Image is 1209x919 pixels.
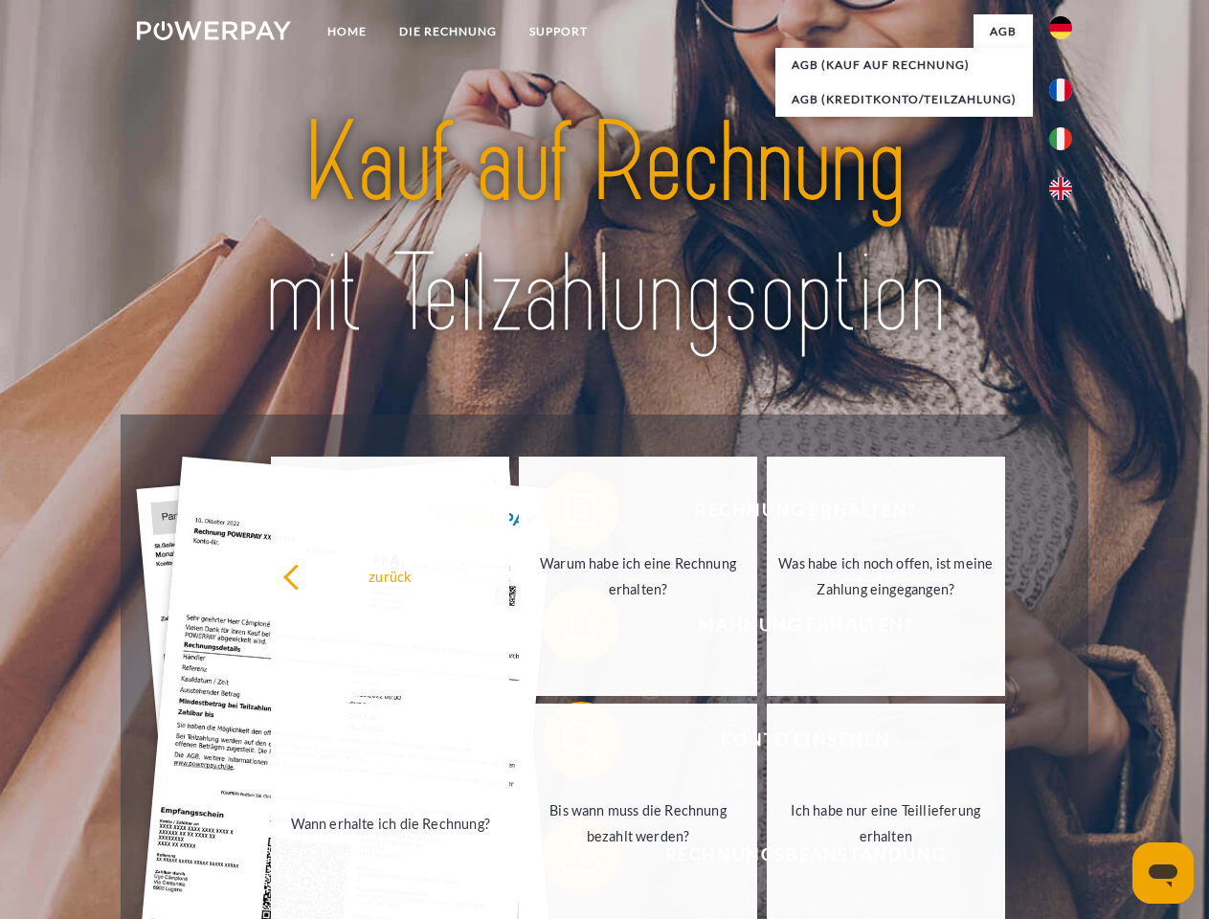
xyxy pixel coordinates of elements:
div: Wann erhalte ich die Rechnung? [282,810,498,836]
div: Warum habe ich eine Rechnung erhalten? [530,550,746,602]
a: SUPPORT [513,14,604,49]
div: zurück [282,563,498,589]
a: AGB (Kreditkonto/Teilzahlung) [775,82,1033,117]
a: Was habe ich noch offen, ist meine Zahlung eingegangen? [767,457,1005,696]
a: agb [974,14,1033,49]
div: Ich habe nur eine Teillieferung erhalten [778,797,994,849]
img: de [1049,16,1072,39]
img: it [1049,127,1072,150]
img: fr [1049,78,1072,101]
img: en [1049,177,1072,200]
a: DIE RECHNUNG [383,14,513,49]
img: logo-powerpay-white.svg [137,21,291,40]
div: Bis wann muss die Rechnung bezahlt werden? [530,797,746,849]
iframe: Schaltfläche zum Öffnen des Messaging-Fensters [1132,842,1194,904]
div: Was habe ich noch offen, ist meine Zahlung eingegangen? [778,550,994,602]
img: title-powerpay_de.svg [183,92,1026,367]
a: AGB (Kauf auf Rechnung) [775,48,1033,82]
a: Home [311,14,383,49]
